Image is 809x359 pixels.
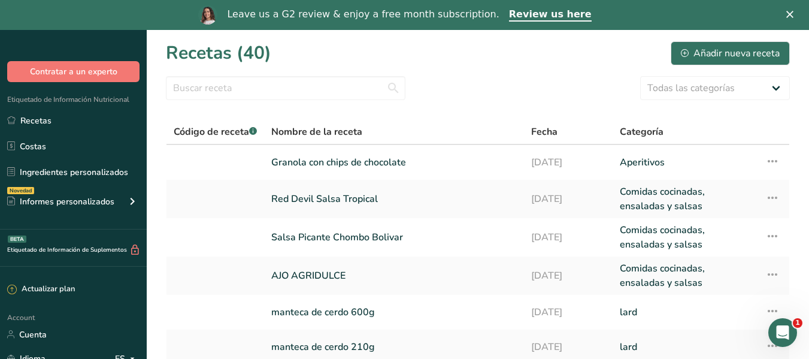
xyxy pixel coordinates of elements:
a: lard [620,300,752,325]
button: Añadir nueva receta [671,41,790,65]
a: manteca de cerdo 600g [271,300,517,325]
button: Contratar a un experto [7,61,140,82]
a: Red Devil Salsa Tropical [271,185,517,213]
a: [DATE] [531,185,605,213]
a: [DATE] [531,223,605,252]
div: Novedad [7,187,34,194]
div: Actualizar plan [7,283,75,295]
a: AJO AGRIDULCE [271,261,517,290]
a: [DATE] [531,261,605,290]
span: Código de receta [174,125,257,138]
a: Granola con chips de chocolate [271,150,517,175]
a: Review us here [509,8,592,22]
div: Cerrar [786,11,798,18]
span: Fecha [531,125,557,139]
a: Aperitivos [620,150,752,175]
img: Profile image for Reem [198,5,217,25]
input: Buscar receta [166,76,405,100]
a: Comidas cocinadas, ensaladas y salsas [620,223,752,252]
div: BETA [8,236,26,243]
div: Leave us a G2 review & enjoy a free month subscription. [227,8,499,20]
h1: Recetas (40) [166,40,271,67]
div: Informes personalizados [7,195,114,208]
a: Comidas cocinadas, ensaladas y salsas [620,185,752,213]
div: Añadir nueva receta [681,46,780,61]
a: Salsa Picante Chombo Bolivar [271,223,517,252]
span: 1 [793,318,802,328]
span: Categoría [620,125,663,139]
a: Comidas cocinadas, ensaladas y salsas [620,261,752,290]
a: [DATE] [531,300,605,325]
iframe: Intercom live chat [768,318,797,347]
span: Nombre de la receta [271,125,362,139]
a: [DATE] [531,150,605,175]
